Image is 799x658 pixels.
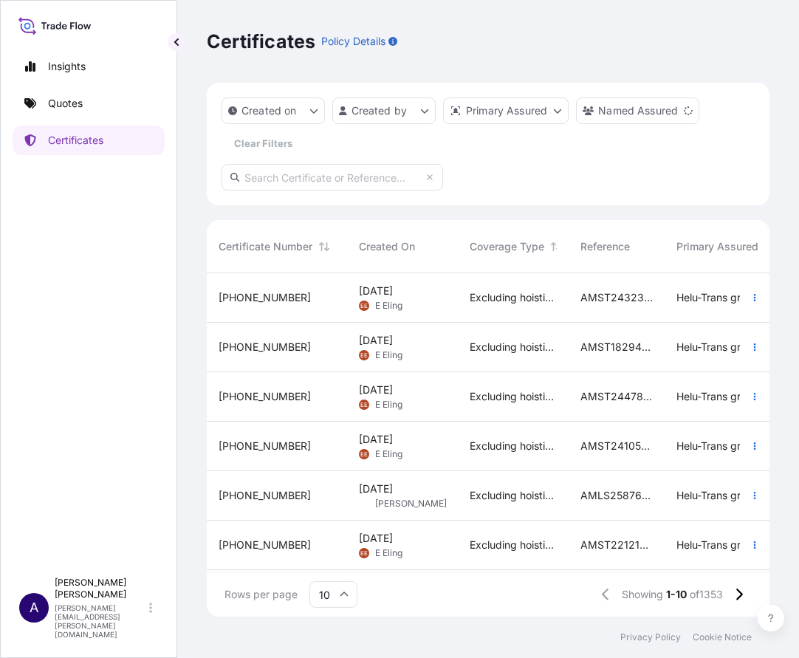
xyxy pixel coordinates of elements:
[13,89,165,118] a: Quotes
[359,333,393,348] span: [DATE]
[360,496,368,511] span: CT
[48,59,86,74] p: Insights
[690,587,723,602] span: of 1353
[375,300,402,312] span: E Eling
[359,481,393,496] span: [DATE]
[375,399,402,411] span: E Eling
[470,340,557,354] span: Excluding hoisting
[359,383,393,397] span: [DATE]
[360,397,368,412] span: EE
[375,498,447,510] span: [PERSON_NAME]
[676,488,771,503] span: Helu-Trans group of companies and their subsidiaries
[466,103,547,118] p: Primary Assured
[375,448,402,460] span: E Eling
[234,136,292,151] p: Clear Filters
[580,290,653,305] span: AMST243235PTPT
[321,34,385,49] p: Policy Details
[470,439,557,453] span: Excluding hoisting
[241,103,297,118] p: Created on
[359,531,393,546] span: [DATE]
[375,547,402,559] span: E Eling
[360,298,368,313] span: EE
[219,439,311,453] span: [PHONE_NUMBER]
[443,97,569,124] button: distributor Filter options
[676,538,771,552] span: Helu-Trans group of companies and their subsidiaries
[580,239,630,254] span: Reference
[547,238,565,256] button: Sort
[676,340,771,354] span: Helu-Trans group of companies and their subsidiaries
[676,290,771,305] span: Helu-Trans group of companies and their subsidiaries
[470,389,557,404] span: Excluding hoisting
[13,52,165,81] a: Insights
[359,239,415,254] span: Created On
[219,340,311,354] span: [PHONE_NUMBER]
[375,349,402,361] span: E Eling
[470,239,544,254] span: Coverage Type
[360,447,368,462] span: EE
[470,488,557,503] span: Excluding hoisting
[219,239,312,254] span: Certificate Number
[360,348,368,363] span: EE
[219,488,311,503] span: [PHONE_NUMBER]
[622,587,663,602] span: Showing
[48,96,83,111] p: Quotes
[666,587,687,602] span: 1-10
[219,389,311,404] span: [PHONE_NUMBER]
[580,538,653,552] span: AMST221215SYZJ
[580,488,653,503] span: AMLS258761EAGJ
[224,587,298,602] span: Rows per page
[598,103,678,118] p: Named Assured
[580,439,653,453] span: AMST241050PTPT
[30,600,38,615] span: A
[470,538,557,552] span: Excluding hoisting
[332,97,436,124] button: createdBy Filter options
[676,389,771,404] span: Helu-Trans group of companies and their subsidiaries
[576,97,699,124] button: cargoOwner Filter options
[13,126,165,155] a: Certificates
[359,284,393,298] span: [DATE]
[55,577,146,600] p: [PERSON_NAME] [PERSON_NAME]
[580,389,653,404] span: AMST244788INLR
[222,97,325,124] button: createdOn Filter options
[222,131,304,155] button: Clear Filters
[219,538,311,552] span: [PHONE_NUMBER]
[48,133,103,148] p: Certificates
[693,631,752,643] a: Cookie Notice
[676,239,758,254] span: Primary Assured
[55,603,146,639] p: [PERSON_NAME][EMAIL_ADDRESS][PERSON_NAME][DOMAIN_NAME]
[676,439,771,453] span: Helu-Trans group of companies and their subsidiaries
[580,340,653,354] span: AMST182948SWSW
[315,238,333,256] button: Sort
[470,290,557,305] span: Excluding hoisting
[359,432,393,447] span: [DATE]
[620,631,681,643] a: Privacy Policy
[222,164,443,191] input: Search Certificate or Reference...
[360,546,368,561] span: EE
[207,30,315,53] p: Certificates
[352,103,408,118] p: Created by
[219,290,311,305] span: [PHONE_NUMBER]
